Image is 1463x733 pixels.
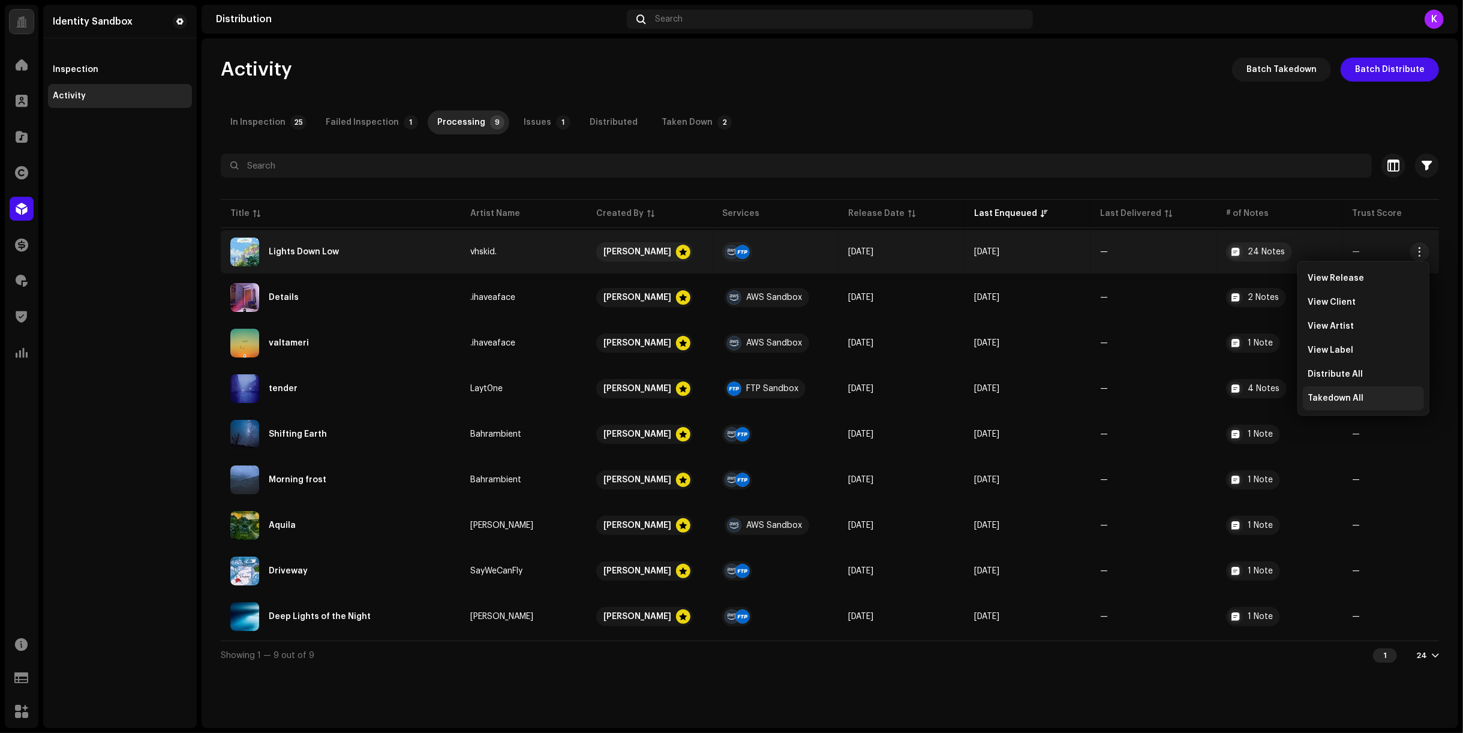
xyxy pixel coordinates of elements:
div: [PERSON_NAME] [603,470,671,489]
div: Processing [437,110,485,134]
div: Failed Inspection [326,110,399,134]
div: AWS Sandbox [746,521,802,530]
span: Batch Takedown [1246,58,1317,82]
span: Takedown All [1308,393,1363,403]
div: Release Date [848,208,905,220]
div: AWS Sandbox [746,339,802,347]
div: Distribution [216,14,622,24]
img: 3f22fd3a-fdf8-4c32-b3ea-d3641e0e1646 [230,465,259,494]
span: Sep 15, 2025 [848,248,873,256]
div: Bahrambient [470,430,521,438]
div: AWS Sandbox [746,293,802,302]
span: — [1100,339,1108,347]
re-m-nav-item: Activity [48,84,192,108]
div: [PERSON_NAME] [603,561,671,581]
div: Deep Lights of the Night [269,612,371,621]
div: FTP Sandbox [746,384,798,393]
span: John Doe [596,561,703,581]
img: 6ecb6b64-ff80-4f54-baf4-2df1a282acda [230,511,259,540]
div: valtameri [269,339,309,347]
div: [PERSON_NAME] [470,521,533,530]
div: vhskid. [470,248,497,256]
div: Inspection [53,65,98,74]
span: Bahrambient [470,476,577,484]
span: — [1100,567,1108,575]
span: — [1100,293,1108,302]
span: John Doe [596,242,703,262]
span: Bahrambient [470,430,577,438]
span: .ihaveaface [470,293,577,302]
span: Philippe Deschamps [470,612,577,621]
span: Nov 29, 2024 [848,567,873,575]
div: Distributed [590,110,638,134]
img: 82250aaa-c522-414f-a006-32401ce6d7f2 [230,602,259,631]
re-a-table-badge: — [1352,476,1459,484]
div: Shifting Earth [269,430,327,438]
span: — [1100,612,1108,621]
div: Activity [53,91,86,101]
span: Aug 13, 2025 [974,293,999,302]
re-a-table-badge: — [1352,430,1459,438]
span: Aug 13, 2025 [974,339,999,347]
p-badge: 1 [404,115,418,130]
span: SayWeCanFly [470,567,577,575]
span: John Doe [596,470,703,489]
span: Apr 12, 2025 [974,567,999,575]
div: tender [269,384,298,393]
div: 1 Note [1248,339,1273,347]
span: May 23, 2025 [974,384,999,393]
div: .ihaveaface [470,293,515,302]
span: John Doe [596,379,703,398]
span: Dec 2, 2024 [848,384,873,393]
div: Morning frost [269,476,326,484]
div: Details [269,293,299,302]
span: — [1100,521,1108,530]
button: Batch Takedown [1232,58,1331,82]
re-a-table-badge: — [1352,612,1459,621]
div: [PERSON_NAME] [603,607,671,626]
img: d59d4903-9a32-440f-be1c-f6b963bd4a9b [230,420,259,449]
div: [PERSON_NAME] [603,516,671,535]
span: View Label [1308,346,1353,355]
img: 3da4c1e1-287f-435c-a8e7-05bc7a13b7d9 [230,238,259,266]
span: Mar 7, 2025 [848,612,873,621]
div: [PERSON_NAME] [603,334,671,353]
span: Search [655,14,683,24]
div: K [1425,10,1444,29]
div: 1 [1373,648,1397,663]
div: [PERSON_NAME] [603,425,671,444]
re-a-table-badge: — [1352,248,1459,256]
div: Aquila [269,521,296,530]
div: [PERSON_NAME] [470,612,533,621]
img: b00b1d11-81a5-47f1-9531-ad1a4b180554 [230,557,259,585]
div: [PERSON_NAME] [603,288,671,307]
span: Oct 9, 2025 [974,248,999,256]
span: Distribute All [1308,369,1363,379]
div: Taken Down [662,110,713,134]
div: Last Enqueued [974,208,1037,220]
span: Showing 1 — 9 out of 9 [221,651,314,660]
div: Issues [524,110,551,134]
p-badge: 1 [556,115,570,130]
div: 24 [1416,651,1427,660]
span: Apr 12, 2025 [974,430,999,438]
span: John Doe [596,425,703,444]
span: Nov 15, 2024 [848,476,873,484]
img: 775ab3f7-5bad-4aa7-aaa4-682798697f52 [230,283,259,312]
div: Title [230,208,250,220]
span: Activity [221,58,292,82]
span: John Doe [596,607,703,626]
span: Apr 12, 2025 [974,612,999,621]
img: 7b032507-61ba-4a24-9ef0-7bf1da3feb07 [230,374,259,403]
span: Apr 12, 2025 [974,521,999,530]
p-badge: 2 [717,115,732,130]
div: 1 Note [1248,521,1273,530]
div: Last Delivered [1100,208,1161,220]
span: John Doe [596,334,703,353]
span: Nov 28, 2024 [848,521,873,530]
div: Created By [596,208,644,220]
span: — [1100,476,1108,484]
button: Batch Distribute [1341,58,1439,82]
span: Florian Bur [470,521,577,530]
span: Oct 18, 2019 [848,293,873,302]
